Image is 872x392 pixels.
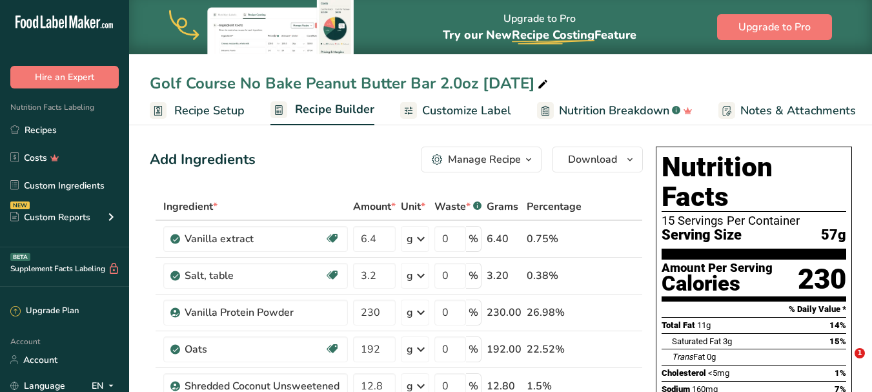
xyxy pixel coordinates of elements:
h1: Nutrition Facts [662,152,846,212]
div: 230.00 [487,305,522,320]
i: Trans [672,352,693,362]
a: Notes & Attachments [718,96,856,125]
span: Cholesterol [662,368,706,378]
div: Vanilla extract [185,231,325,247]
div: Manage Recipe [448,152,521,167]
span: Percentage [527,199,582,214]
span: Recipe Builder [295,101,374,118]
div: Custom Reports [10,211,90,224]
section: % Daily Value * [662,302,846,317]
a: Customize Label [400,96,511,125]
div: g [407,268,413,284]
button: Upgrade to Pro [717,14,832,40]
button: Hire an Expert [10,66,119,88]
div: g [407,342,413,357]
span: Download [568,152,617,167]
span: Fat [672,352,705,362]
span: Total Fat [662,320,695,330]
a: Nutrition Breakdown [537,96,693,125]
div: 22.52% [527,342,582,357]
span: 0g [707,352,716,362]
span: Recipe Setup [174,102,245,119]
div: 0.75% [527,231,582,247]
span: 15% [829,336,846,346]
span: <5mg [708,368,729,378]
span: 57g [821,227,846,243]
span: Upgrade to Pro [738,19,811,35]
div: Waste [434,199,482,214]
span: Unit [401,199,425,214]
div: NEW [10,201,30,209]
div: 230 [798,262,846,296]
span: Amount [353,199,396,214]
div: g [407,231,413,247]
iframe: Intercom live chat [828,348,859,379]
a: Recipe Setup [150,96,245,125]
div: Calories [662,274,773,293]
div: Add Ingredients [150,149,256,170]
div: 26.98% [527,305,582,320]
span: Nutrition Breakdown [559,102,669,119]
span: 3g [723,336,732,346]
button: Download [552,147,643,172]
button: Manage Recipe [421,147,542,172]
span: 14% [829,320,846,330]
span: Ingredient [163,199,218,214]
div: Salt, table [185,268,325,284]
span: Recipe Costing [512,27,594,43]
span: Serving Size [662,227,742,243]
div: Upgrade Plan [10,305,79,318]
div: Oats [185,342,325,357]
span: Grams [487,199,518,214]
span: Try our New Feature [443,27,636,43]
div: Amount Per Serving [662,262,773,274]
span: Saturated Fat [672,336,721,346]
a: Recipe Builder [270,95,374,126]
div: 6.40 [487,231,522,247]
div: Upgrade to Pro [443,1,636,54]
span: 11g [697,320,711,330]
span: Notes & Attachments [740,102,856,119]
span: Customize Label [422,102,511,119]
div: 15 Servings Per Container [662,214,846,227]
div: 192.00 [487,342,522,357]
div: Golf Course No Bake Peanut Butter Bar 2.0oz [DATE] [150,72,551,95]
div: 0.38% [527,268,582,284]
div: 3.20 [487,268,522,284]
div: Vanilla Protein Powder [185,305,340,320]
span: 1 [855,348,865,358]
div: BETA [10,253,30,261]
div: g [407,305,413,320]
